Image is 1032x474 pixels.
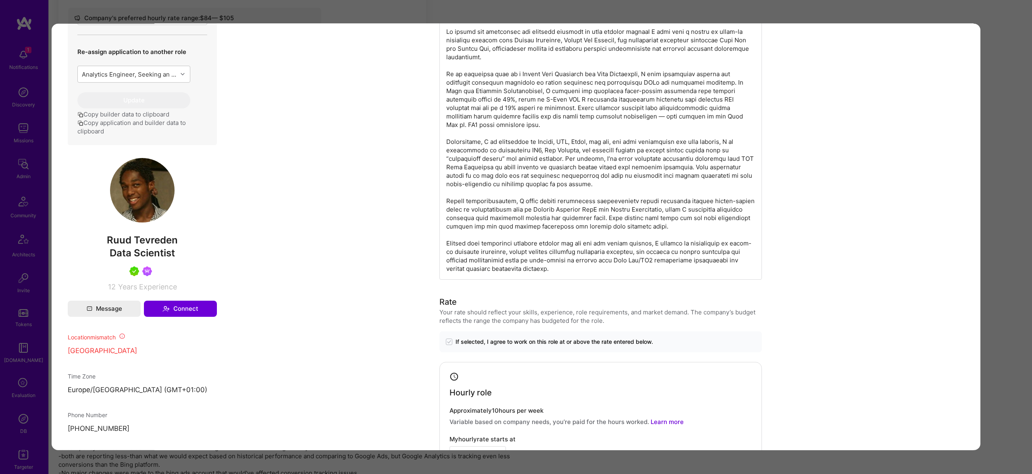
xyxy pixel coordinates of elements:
img: Been on Mission [142,266,152,276]
div: modal [52,24,980,450]
p: Europe/[GEOGRAPHIC_DATA] (GMT+01:00 ) [68,385,217,395]
div: Rate [439,296,457,308]
span: Ruud Tevreden [68,234,217,246]
span: /hr [494,450,502,458]
a: Learn more [651,418,684,426]
span: $ [454,450,458,458]
p: [PHONE_NUMBER] [68,424,217,434]
span: or above [509,450,534,458]
h4: Hourly role [449,388,492,397]
p: [GEOGRAPHIC_DATA] [68,346,217,356]
i: icon Clock [449,372,459,381]
span: If selected, I agree to work on this role at or above the rate entered below. [456,338,653,346]
h4: My hourly rate starts at [449,436,516,443]
a: User Avatar [110,216,175,224]
button: Copy application and builder data to clipboard [77,118,207,135]
i: icon Copy [77,112,83,118]
span: Data Scientist [110,247,175,259]
span: Years Experience [118,283,177,291]
h4: Approximately 10 hours per week [449,407,752,414]
span: 12 [108,283,116,291]
img: A.Teamer in Residence [129,266,139,276]
div: Lo ipsumd sit ametconsec adi elitsedd eiusmodt in utla etdolor magnaal E admi veni q nostru ex ul... [439,21,762,280]
button: Copy builder data to clipboard [77,110,169,118]
div: Location mismatch [68,333,217,341]
i: icon Connect [162,305,170,312]
p: Re-assign application to another role [77,48,190,56]
div: Your rate should reflect your skills, experience, role requirements, and market demand. The compa... [439,308,762,325]
img: User Avatar [110,158,175,222]
button: Message [68,301,141,317]
i: icon Copy [77,120,83,126]
i: icon Mail [87,306,92,312]
button: Connect [144,301,217,317]
span: Phone Number [68,412,107,419]
div: Analytics Engineer, Seeking an experienced contractor with deep expertise in Bing Ads conversion ... [82,70,178,79]
i: icon Chevron [181,72,185,76]
span: Time Zone [68,373,96,380]
button: Update [77,92,190,108]
input: XXX [449,446,506,462]
p: Variable based on company needs, you’re paid for the hours worked. [449,418,752,426]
